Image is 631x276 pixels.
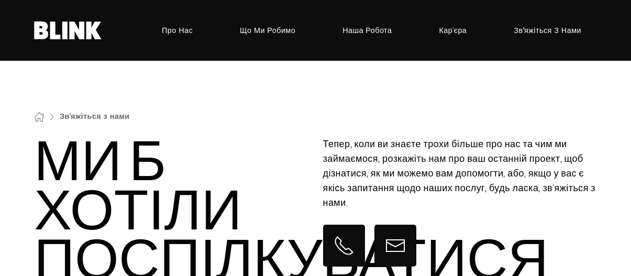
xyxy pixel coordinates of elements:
a: Про нас [146,15,208,46]
font: Зв'яжіться з нами [514,25,581,35]
a: Зв'яжіться з нами [498,15,597,46]
a: Кар'єра [423,15,482,46]
a: Дім [34,21,102,39]
font: Ми б хотіли [34,129,242,242]
a: Наша робота [327,15,407,46]
font: Про нас [162,25,193,35]
font: Що ми робимо [240,25,295,35]
a: Зв'яжіться з нами [60,111,130,121]
a: Що ми робимо [224,15,311,46]
font: Тепер, коли ви знаєте трохи більше про нас та чим ми займаємося, розкажіть нам про ваш останній п... [323,137,596,208]
font: Кар'єра [439,25,467,35]
font: Наша робота [342,25,392,35]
